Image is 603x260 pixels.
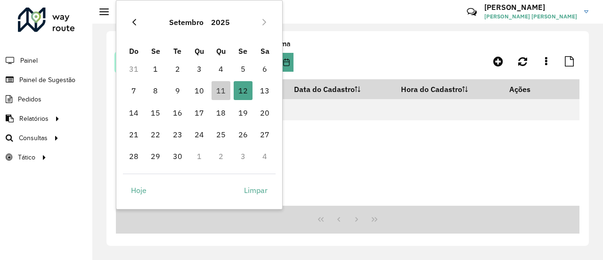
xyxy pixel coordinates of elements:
a: Contato Rápido [462,2,482,22]
span: [PERSON_NAME] [PERSON_NAME] [484,12,577,21]
span: 12 [234,81,253,100]
td: 5 [232,58,254,80]
span: 26 [234,125,253,144]
td: 9 [166,80,188,101]
td: 18 [210,102,232,124]
span: Hoje [131,185,147,196]
span: 6 [255,59,274,78]
button: Choose Date [279,53,293,72]
span: Limpar [244,185,268,196]
td: 15 [145,102,166,124]
td: 6 [254,58,276,80]
td: 25 [210,124,232,145]
span: Pedidos [18,94,41,104]
button: Previous Month [127,15,142,30]
span: 20 [255,103,274,122]
span: 30 [168,147,187,166]
td: 3 [232,145,254,167]
td: 27 [254,124,276,145]
td: 31 [123,58,145,80]
span: 23 [168,125,187,144]
td: 7 [123,80,145,101]
td: 2 [210,145,232,167]
td: 12 [232,80,254,101]
span: 28 [124,147,143,166]
td: 14 [123,102,145,124]
span: Se [238,46,247,56]
h3: [PERSON_NAME] [484,3,577,12]
span: Painel de Sugestão [19,75,75,85]
button: Limpar [236,181,276,200]
h2: Painel de Sugestão [109,7,194,17]
span: 21 [124,125,143,144]
span: 2 [168,59,187,78]
button: Choose Month [165,11,207,34]
td: 24 [188,124,210,145]
button: Choose Year [207,11,234,34]
span: 25 [212,125,230,144]
td: 11 [210,80,232,101]
span: 16 [168,103,187,122]
th: Data do Cadastro [287,79,395,99]
td: 22 [145,124,166,145]
span: Sa [261,46,269,56]
td: 2 [166,58,188,80]
span: 3 [190,59,209,78]
span: 10 [190,81,209,100]
td: 29 [145,145,166,167]
span: Do [129,46,139,56]
td: 13 [254,80,276,101]
span: 4 [212,59,230,78]
span: Qu [216,46,226,56]
span: Painel [20,56,38,66]
span: 27 [255,125,274,144]
span: 11 [212,81,230,100]
span: Se [151,46,160,56]
td: 21 [123,124,145,145]
td: 4 [254,145,276,167]
span: 18 [212,103,230,122]
td: 23 [166,124,188,145]
td: 1 [188,145,210,167]
td: 16 [166,102,188,124]
span: 22 [146,125,165,144]
span: 29 [146,147,165,166]
span: 1 [146,59,165,78]
span: Consultas [19,133,48,143]
td: Nenhum registro encontrado [116,99,579,120]
span: Te [173,46,181,56]
span: 9 [168,81,187,100]
span: 5 [234,59,253,78]
span: 7 [124,81,143,100]
td: 20 [254,102,276,124]
td: 8 [145,80,166,101]
button: Hoje [123,181,155,200]
td: 26 [232,124,254,145]
span: 15 [146,103,165,122]
span: 19 [234,103,253,122]
td: 10 [188,80,210,101]
span: Qu [195,46,204,56]
td: 4 [210,58,232,80]
span: 13 [255,81,274,100]
span: 17 [190,103,209,122]
span: Tático [18,152,35,162]
span: 8 [146,81,165,100]
td: 3 [188,58,210,80]
td: 19 [232,102,254,124]
th: Ações [503,79,559,99]
th: Hora do Cadastro [395,79,503,99]
span: Relatórios [19,114,49,124]
td: 17 [188,102,210,124]
td: 30 [166,145,188,167]
button: Next Month [257,15,272,30]
span: 14 [124,103,143,122]
span: 24 [190,125,209,144]
td: 1 [145,58,166,80]
td: 28 [123,145,145,167]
